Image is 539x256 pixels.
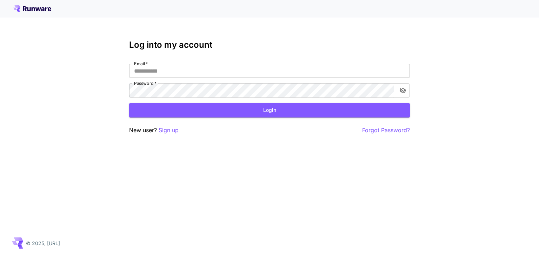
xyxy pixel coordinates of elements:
[362,126,410,135] button: Forgot Password?
[134,80,157,86] label: Password
[129,40,410,50] h3: Log into my account
[397,84,409,97] button: toggle password visibility
[159,126,179,135] button: Sign up
[134,61,148,67] label: Email
[26,240,60,247] p: © 2025, [URL]
[129,126,179,135] p: New user?
[129,103,410,117] button: Login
